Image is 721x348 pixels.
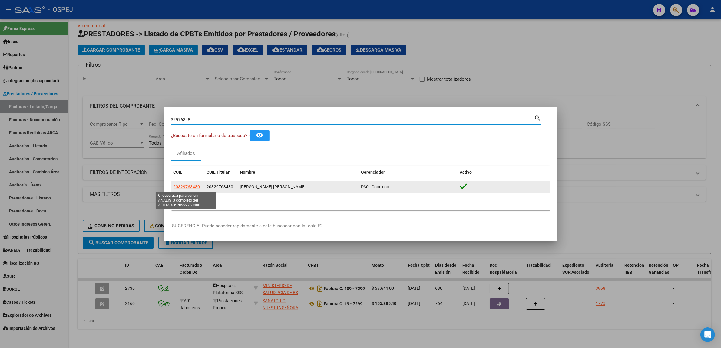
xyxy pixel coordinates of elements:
[174,170,183,175] span: CUIL
[171,133,250,138] span: ¿Buscaste un formulario de traspaso? -
[171,223,550,229] p: -SUGERENCIA: Puede acceder rapidamente a este buscador con la tecla F2-
[460,170,472,175] span: Activo
[204,166,238,179] datatable-header-cell: CUIL Titular
[238,166,359,179] datatable-header-cell: Nombre
[240,170,256,175] span: Nombre
[534,114,541,121] mat-icon: search
[207,170,230,175] span: CUIL Titular
[700,327,715,342] div: Open Intercom Messenger
[174,184,200,189] span: 20329763480
[177,150,195,157] div: Afiliados
[359,166,458,179] datatable-header-cell: Gerenciador
[240,183,356,190] div: [PERSON_NAME] [PERSON_NAME]
[171,195,550,210] div: 1 total
[361,170,385,175] span: Gerenciador
[256,132,263,139] mat-icon: remove_red_eye
[207,184,233,189] span: 20329763480
[458,166,550,179] datatable-header-cell: Activo
[361,184,389,189] span: D30 - Conexion
[171,166,204,179] datatable-header-cell: CUIL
